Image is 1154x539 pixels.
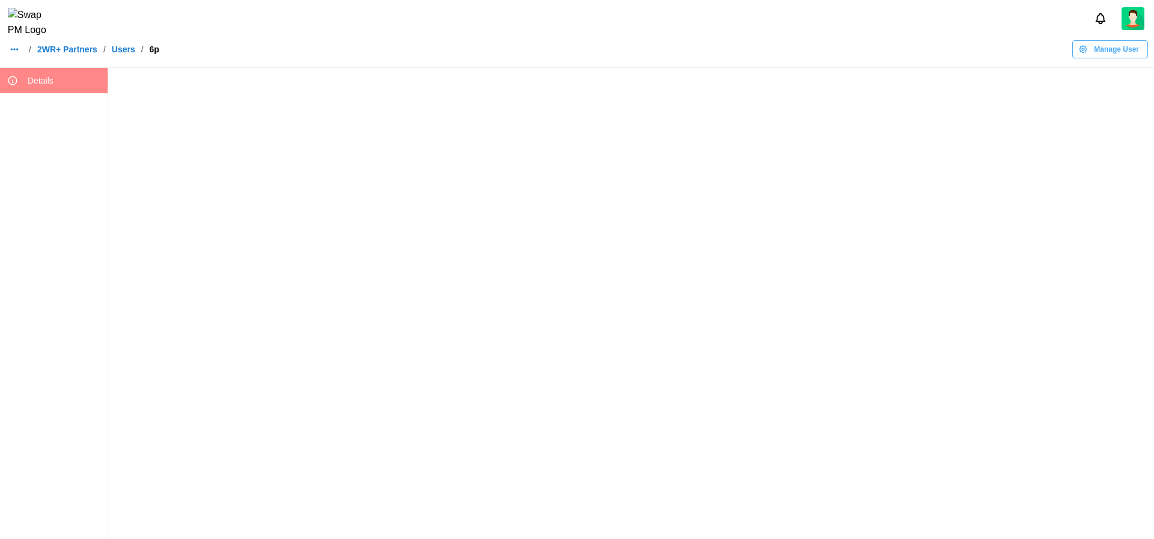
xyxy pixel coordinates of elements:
[8,8,56,38] img: Swap PM Logo
[112,45,135,54] a: Users
[1072,40,1148,58] button: Manage User
[150,45,159,54] div: 6p
[1122,7,1144,30] a: Zulqarnain Khalil
[141,45,144,54] div: /
[1094,41,1139,58] span: Manage User
[37,45,97,54] a: 2WR+ Partners
[1090,8,1111,29] button: Notifications
[28,76,53,85] span: Details
[103,45,106,54] div: /
[29,45,31,54] div: /
[1122,7,1144,30] img: 2Q==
